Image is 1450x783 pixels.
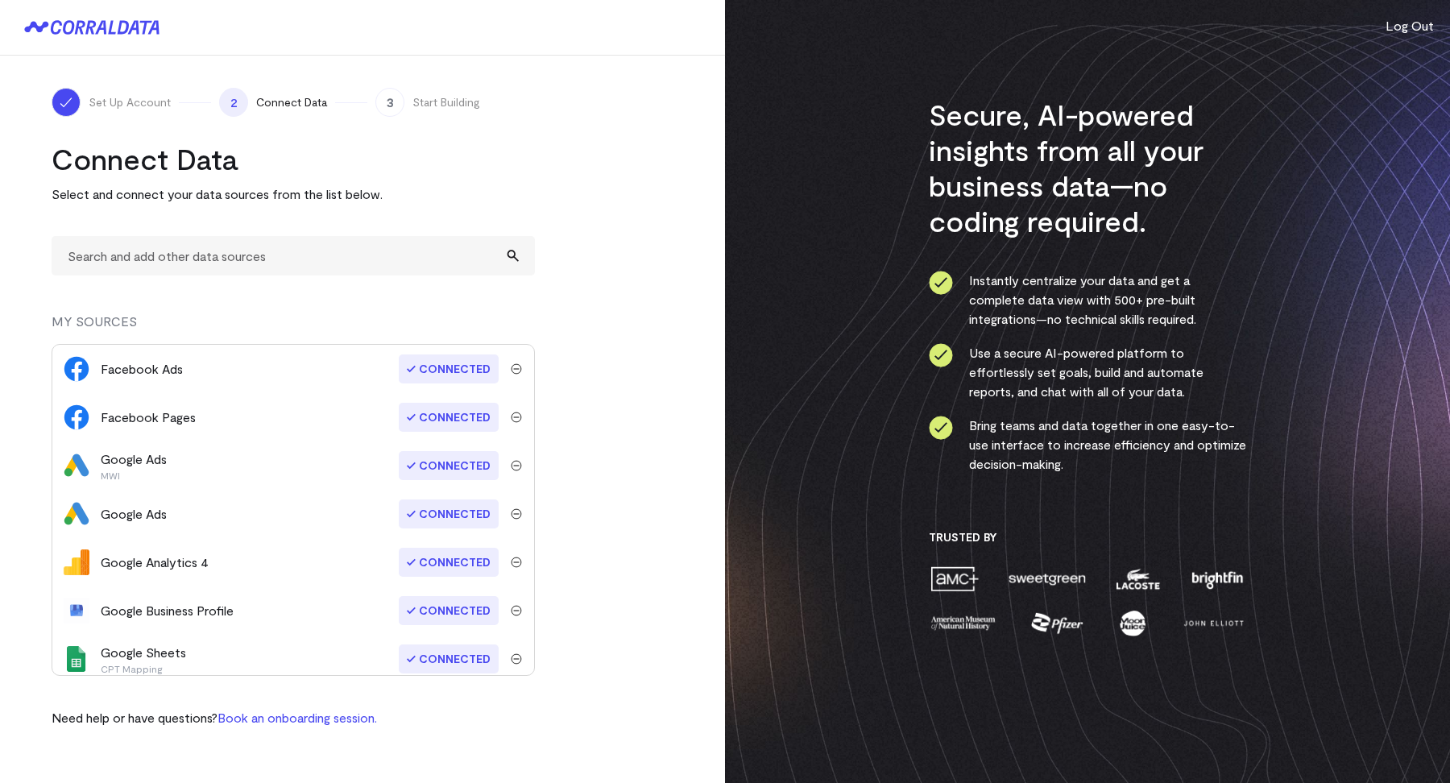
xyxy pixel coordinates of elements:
[511,460,522,471] img: trash-40e54a27.svg
[929,530,1247,545] h3: Trusted By
[1007,565,1087,593] img: sweetgreen-1d1fb32c.png
[101,601,234,620] div: Google Business Profile
[52,236,535,275] input: Search and add other data sources
[399,451,499,480] span: Connected
[929,271,1247,329] li: Instantly centralize your data and get a complete data view with 500+ pre-built integrations—no t...
[399,644,499,673] span: Connected
[1181,609,1246,637] img: john-elliott-25751c40.png
[219,88,248,117] span: 2
[929,609,998,637] img: amnh-5afada46.png
[1188,565,1246,593] img: brightfin-a251e171.png
[64,453,89,478] img: google_ads-c8121f33.png
[929,97,1247,238] h3: Secure, AI-powered insights from all your business data—no coding required.
[511,605,522,616] img: trash-40e54a27.svg
[929,416,953,440] img: ico-check-circle-4b19435c.svg
[1029,609,1085,637] img: pfizer-e137f5fc.png
[64,501,89,527] img: google_ads-c8121f33.png
[101,469,167,482] p: MWI
[64,646,89,672] img: google_sheets-5a4bad8e.svg
[412,94,480,110] span: Start Building
[101,662,186,675] p: CPT Mapping
[1386,16,1434,35] button: Log Out
[52,184,535,204] p: Select and connect your data sources from the list below.
[52,708,377,727] p: Need help or have questions?
[1114,565,1162,593] img: lacoste-7a6b0538.png
[52,141,535,176] h2: Connect Data
[101,643,186,675] div: Google Sheets
[101,504,167,524] div: Google Ads
[64,549,89,575] img: google_analytics_4-4ee20295.svg
[101,553,209,572] div: Google Analytics 4
[929,271,953,295] img: ico-check-circle-4b19435c.svg
[511,557,522,568] img: trash-40e54a27.svg
[89,94,171,110] span: Set Up Account
[1116,609,1149,637] img: moon-juice-c312e729.png
[52,312,535,344] div: MY SOURCES
[256,94,327,110] span: Connect Data
[101,359,183,379] div: Facebook Ads
[58,94,74,110] img: ico-check-white-5ff98cb1.svg
[399,499,499,528] span: Connected
[399,548,499,577] span: Connected
[929,416,1247,474] li: Bring teams and data together in one easy-to-use interface to increase efficiency and optimize de...
[511,412,522,423] img: trash-40e54a27.svg
[399,596,499,625] span: Connected
[511,653,522,665] img: trash-40e54a27.svg
[101,408,196,427] div: Facebook Pages
[217,710,377,725] a: Book an onboarding session.
[101,449,167,482] div: Google Ads
[64,356,89,382] img: facebook_ads-56946ca1.svg
[399,354,499,383] span: Connected
[929,343,953,367] img: ico-check-circle-4b19435c.svg
[929,343,1247,401] li: Use a secure AI-powered platform to effortlessly set goals, build and automate reports, and chat ...
[929,565,980,593] img: amc-0b11a8f1.png
[399,403,499,432] span: Connected
[511,363,522,375] img: trash-40e54a27.svg
[64,598,89,623] img: google_business_profile-01dad752.svg
[64,404,89,430] img: facebook_pages-56946ca1.svg
[511,508,522,520] img: trash-40e54a27.svg
[375,88,404,117] span: 3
